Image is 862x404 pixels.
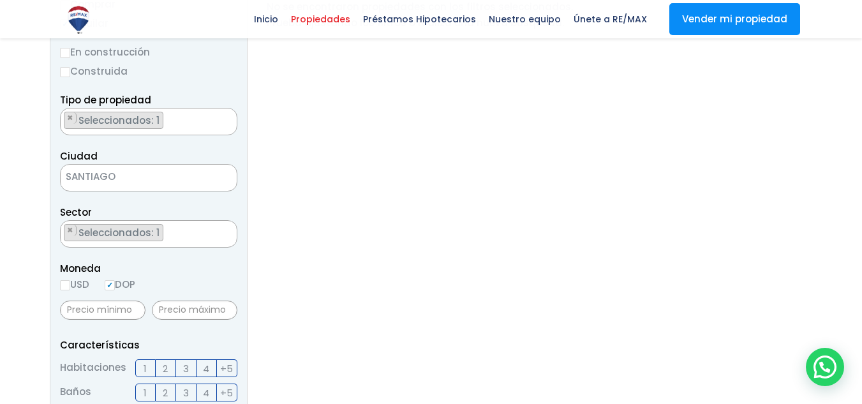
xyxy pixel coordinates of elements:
[60,384,91,401] span: Baños
[218,172,224,184] span: ×
[60,164,237,191] span: SANTIAGO
[163,385,168,401] span: 2
[183,385,189,401] span: 3
[144,361,147,377] span: 1
[223,225,230,236] span: ×
[220,361,233,377] span: +5
[223,112,230,124] button: Remove all items
[64,112,77,124] button: Remove item
[77,114,163,127] span: Seleccionados: 1
[205,168,224,188] button: Remove all items
[60,359,126,377] span: Habitaciones
[567,10,653,29] span: Únete a RE/MAX
[105,280,115,290] input: DOP
[203,385,209,401] span: 4
[183,361,189,377] span: 3
[357,10,482,29] span: Préstamos Hipotecarios
[60,67,70,77] input: Construida
[223,224,230,237] button: Remove all items
[105,276,135,292] label: DOP
[64,224,163,241] li: DON PEDRO ABAJO
[203,361,209,377] span: 4
[163,361,168,377] span: 2
[64,112,163,129] li: APARTAMENTO
[60,301,145,320] input: Precio mínimo
[60,206,92,219] span: Sector
[64,225,77,236] button: Remove item
[61,221,68,248] textarea: Search
[67,225,73,236] span: ×
[285,10,357,29] span: Propiedades
[67,112,73,124] span: ×
[60,63,237,79] label: Construida
[60,149,98,163] span: Ciudad
[77,226,163,239] span: Seleccionados: 1
[152,301,237,320] input: Precio máximo
[60,93,151,107] span: Tipo de propiedad
[482,10,567,29] span: Nuestro equipo
[60,260,237,276] span: Moneda
[144,385,147,401] span: 1
[223,112,230,124] span: ×
[220,385,233,401] span: +5
[60,48,70,58] input: En construcción
[61,168,205,186] span: SANTIAGO
[669,3,800,35] a: Vender mi propiedad
[60,44,237,60] label: En construcción
[248,10,285,29] span: Inicio
[63,4,94,36] img: Logo de REMAX
[60,337,237,353] p: Características
[61,108,68,136] textarea: Search
[60,280,70,290] input: USD
[60,276,89,292] label: USD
